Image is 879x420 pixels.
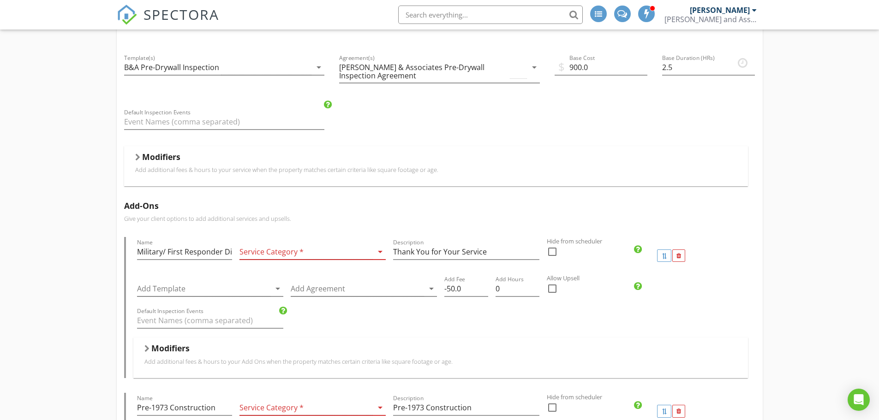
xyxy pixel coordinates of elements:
input: Default Inspection Events [124,114,325,130]
i: arrow_drop_down [313,62,324,73]
i: arrow_drop_down [529,62,540,73]
p: Add additional fees & hours to your service when the property matches certain criteria like squar... [135,166,737,173]
label: Allow Upsell [547,274,832,283]
i: arrow_drop_down [272,283,283,294]
input: Description [393,244,539,260]
i: arrow_drop_down [375,246,386,257]
h5: Modifiers [151,343,190,353]
a: SPECTORA [117,12,219,32]
h5: Add-Ons [124,201,755,210]
p: Add additional fees & hours to your Add Ons when the property matches certain criteria like squar... [144,358,737,365]
i: arrow_drop_down [375,402,386,413]
label: Hide from scheduler [547,393,832,402]
input: Name [137,244,232,260]
input: Add Hours [496,281,539,296]
label: Hide from scheduler [547,237,832,246]
img: The Best Home Inspection Software - Spectora [117,5,137,25]
div: Biller and Associates, L.L.C. [664,15,757,24]
div: [PERSON_NAME] [690,6,750,15]
input: Default Inspection Events [137,313,283,328]
div: Open Intercom Messenger [848,389,870,411]
p: Give your client options to add additional services and upsells. [124,215,755,222]
h5: Modifiers [142,152,180,161]
span: SPECTORA [144,5,219,24]
input: Base Duration (HRs) [662,60,755,75]
input: Name [137,400,232,415]
span: $ [558,59,565,75]
input: Search everything... [398,6,583,24]
input: Add Fee [444,281,488,296]
input: Description [393,400,539,415]
div: B&A Pre-Drywall Inspection [124,63,219,71]
input: Base Cost [555,60,647,75]
div: [PERSON_NAME] & Associates Pre-Drywall Inspection Agreement [339,63,508,80]
i: arrow_drop_down [426,283,437,294]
